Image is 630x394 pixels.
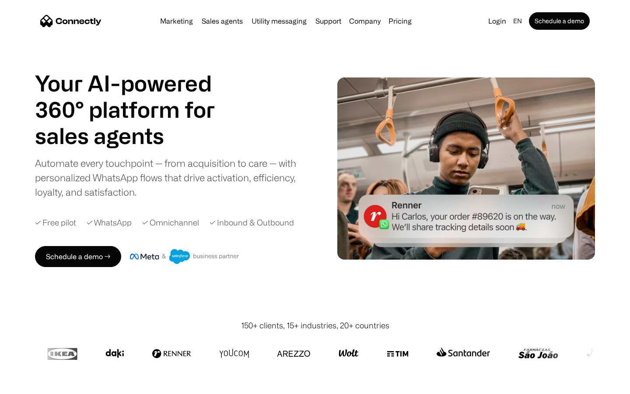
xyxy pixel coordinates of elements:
[35,123,236,149] h1: sales agents
[485,15,510,27] a: Login
[35,70,236,123] h1: Your AI-powered 360° platform for
[346,15,383,27] div: Company
[35,123,236,149] div: carousel
[17,379,52,391] ul: Language list
[312,18,345,25] a: Support
[513,15,522,27] div: en
[35,123,236,149] div: 1 of 4
[87,217,132,229] div: ✓ WhatsApp
[248,18,310,25] a: Utility messaging
[385,18,415,25] a: Pricing
[9,378,52,391] aside: Language selected: English
[241,320,389,331] div: 150+ clients, 15+ industries, 20+ countries
[35,246,121,267] a: Schedule a demo →
[510,15,527,27] div: en
[40,14,101,28] a: home
[35,156,311,199] div: Automate every touchpoint — from acquisition to care — with personalized WhatsApp flows that driv...
[529,12,590,30] a: Schedule a demo
[35,217,76,229] div: ✓ Free pilot
[349,15,381,27] div: Company
[130,249,239,264] img: Meta and Salesforce business partner badge.
[142,217,199,229] div: ✓ Omnichannel
[198,18,246,25] a: Sales agents
[157,18,196,25] a: Marketing
[210,217,294,229] div: ✓ Inbound & Outbound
